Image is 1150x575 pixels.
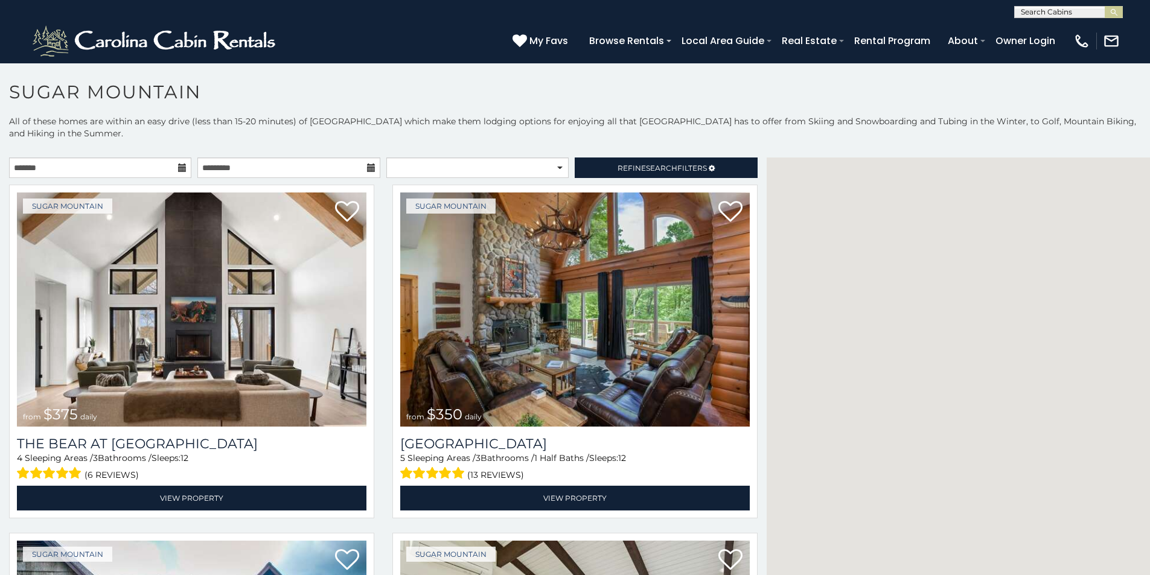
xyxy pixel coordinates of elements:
a: Real Estate [776,30,843,51]
img: Grouse Moor Lodge [400,192,750,427]
span: (13 reviews) [467,467,524,483]
a: Owner Login [989,30,1061,51]
a: Add to favorites [335,200,359,225]
a: Sugar Mountain [23,199,112,214]
span: 4 [17,453,22,463]
span: Refine Filters [618,164,707,173]
span: Search [646,164,677,173]
span: 5 [400,453,405,463]
a: Sugar Mountain [23,547,112,562]
div: Sleeping Areas / Bathrooms / Sleeps: [17,452,366,483]
div: Sleeping Areas / Bathrooms / Sleeps: [400,452,750,483]
span: $350 [427,405,462,423]
a: View Property [17,486,366,510]
img: mail-regular-white.png [1103,33,1120,49]
a: RefineSearchFilters [575,157,757,178]
a: The Bear At Sugar Mountain from $375 daily [17,192,366,427]
a: Rental Program [848,30,936,51]
span: 12 [618,453,626,463]
img: phone-regular-white.png [1073,33,1090,49]
span: from [406,412,424,421]
a: Add to favorites [335,548,359,573]
a: My Favs [513,33,571,49]
a: Add to favorites [718,200,743,225]
span: 12 [180,453,188,463]
a: View Property [400,486,750,510]
a: Local Area Guide [676,30,770,51]
a: Grouse Moor Lodge from $350 daily [400,192,750,427]
a: Sugar Mountain [406,547,496,562]
span: daily [80,412,97,421]
span: 3 [93,453,98,463]
a: About [942,30,984,51]
a: Sugar Mountain [406,199,496,214]
img: The Bear At Sugar Mountain [17,192,366,427]
img: White-1-2.png [30,23,281,59]
span: 3 [476,453,481,463]
a: Browse Rentals [583,30,670,51]
span: My Favs [529,33,568,48]
span: $375 [43,405,78,423]
span: 1 Half Baths / [534,453,589,463]
span: daily [465,412,482,421]
span: from [23,412,41,421]
a: Add to favorites [718,548,743,573]
h3: The Bear At Sugar Mountain [17,436,366,452]
h3: Grouse Moor Lodge [400,436,750,452]
span: (6 reviews) [85,467,139,483]
a: [GEOGRAPHIC_DATA] [400,436,750,452]
a: The Bear At [GEOGRAPHIC_DATA] [17,436,366,452]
